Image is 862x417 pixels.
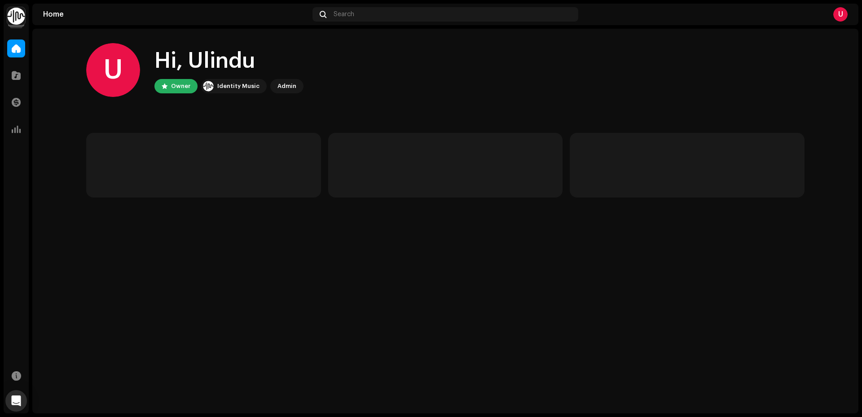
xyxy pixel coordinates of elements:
[203,81,214,92] img: 0f74c21f-6d1c-4dbc-9196-dbddad53419e
[277,81,296,92] div: Admin
[334,11,354,18] span: Search
[43,11,309,18] div: Home
[86,43,140,97] div: U
[217,81,259,92] div: Identity Music
[833,7,848,22] div: U
[7,7,25,25] img: 0f74c21f-6d1c-4dbc-9196-dbddad53419e
[171,81,190,92] div: Owner
[154,47,303,75] div: Hi, Ulindu
[5,390,27,412] div: Open Intercom Messenger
